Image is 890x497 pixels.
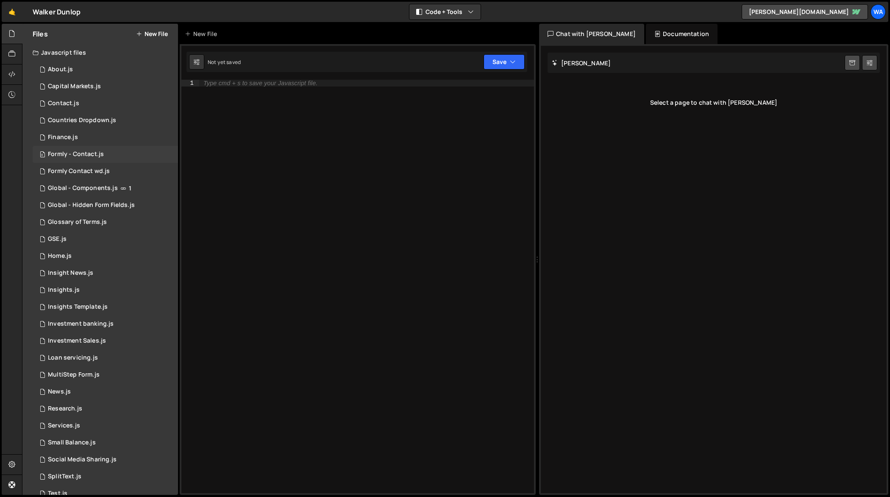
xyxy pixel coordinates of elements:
[48,117,116,124] div: Countries Dropdown.js
[33,451,178,468] div: 2438/6228.js
[33,299,178,316] div: 2438/35907.js
[33,248,178,265] div: 2438/4133.js
[33,332,178,349] div: 2438/4540.js
[48,184,118,192] div: Global - Components.js
[552,59,611,67] h2: [PERSON_NAME]
[33,468,178,485] div: 2438/7193.js
[203,80,317,87] div: Type cmd + s to save your Javascript file.
[129,185,131,192] span: 1
[48,218,107,226] div: Glossary of Terms.js
[48,83,101,90] div: Capital Markets.js
[48,252,72,260] div: Home.js
[33,366,178,383] div: 2438/39600.js
[33,417,178,434] div: 2438/6419.js
[484,54,525,70] button: Save
[208,59,241,66] div: Not yet saved
[33,231,178,248] div: 2438/4587.js
[48,269,93,277] div: Insight News.js
[33,316,178,332] div: 2438/4583.js
[646,24,718,44] div: Documentation
[48,201,135,209] div: Global - Hidden Form Fields.js
[48,168,110,175] div: Formly Contact wd.js
[33,214,178,231] div: 2438/31670.js
[48,405,82,413] div: Research.js
[33,349,178,366] div: 2438/4580.js
[742,4,868,20] a: [PERSON_NAME][DOMAIN_NAME]
[48,151,104,158] div: Formly - Contact.js
[33,129,178,146] div: 2438/4395.js
[48,337,106,345] div: Investment Sales.js
[33,146,178,163] div: 2438/42155.js
[48,286,80,294] div: Insights.js
[185,30,220,38] div: New File
[48,303,108,311] div: Insights Template.js
[181,80,199,87] div: 1
[48,354,98,362] div: Loan servicing.js
[48,422,80,430] div: Services.js
[136,31,168,37] button: New File
[33,61,178,78] div: 2438/4585.js
[33,112,178,129] div: 2438/33154.js
[33,282,178,299] div: 2438/6986.js
[48,100,79,107] div: Contact.js
[409,4,481,20] button: Code + Tools
[48,473,81,480] div: SplitText.js
[40,152,45,159] span: 0
[33,78,178,95] div: 2438/5125.js
[48,439,96,447] div: Small Balance.js
[48,66,73,73] div: About.js
[48,456,117,463] div: Social Media Sharing.js
[2,2,22,22] a: 🤙
[33,400,178,417] div: 2438/4463.js
[871,4,886,20] a: Wa
[48,388,71,396] div: News.js
[33,163,178,180] div: 2438/42302.js
[33,383,178,400] div: 2438/6232.js
[33,180,178,197] div: 2438/4584.js
[33,7,81,17] div: Walker Dunlop
[33,434,178,451] div: 2438/5002.js
[33,197,178,214] div: 2438/9806.js
[48,235,67,243] div: GSE.js
[22,44,178,61] div: Javascript files
[48,134,78,141] div: Finance.js
[33,29,48,39] h2: Files
[33,265,178,282] div: 2438/7617.js
[48,371,100,379] div: MultiStep Form.js
[548,86,880,120] div: Select a page to chat with [PERSON_NAME]
[539,24,644,44] div: Chat with [PERSON_NAME]
[48,320,114,328] div: Investment banking.js
[33,95,178,112] div: 2438/4759.js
